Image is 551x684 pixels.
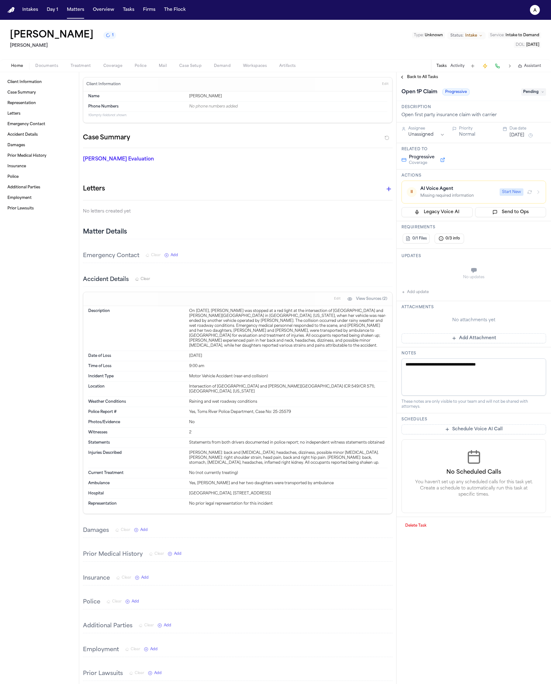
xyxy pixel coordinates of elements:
span: 0/3 info [445,236,460,241]
h1: Letters [83,184,105,194]
span: Clear [141,277,150,282]
h3: Damages [83,526,109,535]
h3: Additional Parties [83,622,132,630]
button: 0/1 Files [403,234,430,243]
button: Legacy Voice AI [401,207,473,217]
span: Assistant [524,64,541,68]
button: 0/3 info [435,234,464,243]
button: Clear Police [106,599,122,604]
h3: No Scheduled Calls [412,468,536,477]
span: Edit [382,82,388,86]
button: Clear Employment [125,647,140,652]
span: Status: [450,33,463,38]
button: 1 active task [103,32,116,39]
dt: Hospital [88,491,185,496]
button: Snooze task [527,132,534,139]
button: Add New [125,599,139,604]
button: Edit Type: Unknown [412,32,445,38]
span: Documents [35,64,58,68]
button: View Sources (2) [344,294,390,304]
span: Treatment [71,64,91,68]
a: Firms [141,4,158,15]
button: Clear Damages [115,528,130,533]
button: Clear Emergency Contact [145,253,161,258]
h3: Description [401,105,546,110]
span: Coverage [409,160,435,165]
a: Prior Medical History [5,151,74,161]
button: Back to All Tasks [397,75,441,80]
div: [PERSON_NAME] [189,94,387,99]
button: Normal [459,132,475,138]
div: No attachments yet [401,317,546,323]
button: Add New [148,671,162,676]
dt: Current Treatment [88,471,185,476]
span: Police [135,64,146,68]
div: Yes, [PERSON_NAME] and her two daughters were transported by ambulance [189,481,387,486]
button: Start New [500,188,523,196]
span: Type : [414,33,424,37]
button: [DATE] [510,132,524,138]
dt: Witnesses [88,430,185,435]
button: Edit matter name [10,30,93,41]
button: Make a Call [493,62,502,70]
button: Day 1 [44,4,61,15]
button: Matters [64,4,87,15]
button: Edit DOL: 2025-08-08 [514,42,541,48]
div: No [189,420,387,425]
span: Case Setup [179,64,202,68]
span: Add [154,671,162,676]
button: Assistant [518,64,541,68]
span: Phone Numbers [88,104,119,109]
div: Motor Vehicle Accident (rear-end collision) [189,374,387,379]
span: Pending [521,88,546,96]
span: Progressive [409,154,435,160]
span: Clear [122,575,131,580]
span: Add [140,528,148,533]
span: Home [11,64,23,68]
button: Add New [144,647,158,652]
div: 9:00 am [189,364,387,369]
a: Case Summary [5,88,74,98]
a: Employment [5,193,74,203]
p: [PERSON_NAME] Evaluation [83,156,181,163]
div: Raining and wet roadway conditions [189,399,387,404]
button: Change status from Intake [447,32,486,39]
a: Overview [90,4,117,15]
h1: [PERSON_NAME] [10,30,93,41]
button: Tasks [436,64,447,68]
span: ⏸ [410,189,414,195]
dt: Weather Conditions [88,399,185,404]
button: Clear Insurance [116,575,131,580]
button: Add New [135,575,149,580]
button: Clear Prior Medical History [149,551,164,556]
h3: Requirements [401,225,546,230]
dt: Representation [88,501,185,506]
a: Accident Details [5,130,74,140]
button: Edit Service: Intake to Demand [488,32,541,38]
h3: Police [83,598,100,607]
h3: Updates [401,254,546,259]
span: Clear [144,623,154,628]
p: 10 empty fields not shown. [88,113,387,118]
div: Missing required information [420,193,496,198]
button: Send to Ops [475,207,546,217]
a: Prior Lawsuits [5,204,74,213]
h3: Attachments [401,305,546,310]
div: Due date [510,126,546,131]
h1: Open 1P Claim [399,87,440,97]
h3: Emergency Contact [83,252,139,260]
span: Clear [121,528,130,533]
button: Add New [164,253,178,258]
button: Clear Additional Parties [139,623,154,628]
button: Add New [134,528,148,533]
dt: Name [88,94,185,99]
button: Delete Task [401,521,430,531]
h3: Client Information [85,82,122,87]
div: Yes, Toms River Police Department, Case No: 25-25579 [189,410,387,414]
div: Open first party insurance claim with carrier [401,112,546,118]
span: Mail [159,64,167,68]
div: No updates [401,275,546,280]
dt: Ambulance [88,481,185,486]
span: Add [132,599,139,604]
dt: Time of Loss [88,364,185,369]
